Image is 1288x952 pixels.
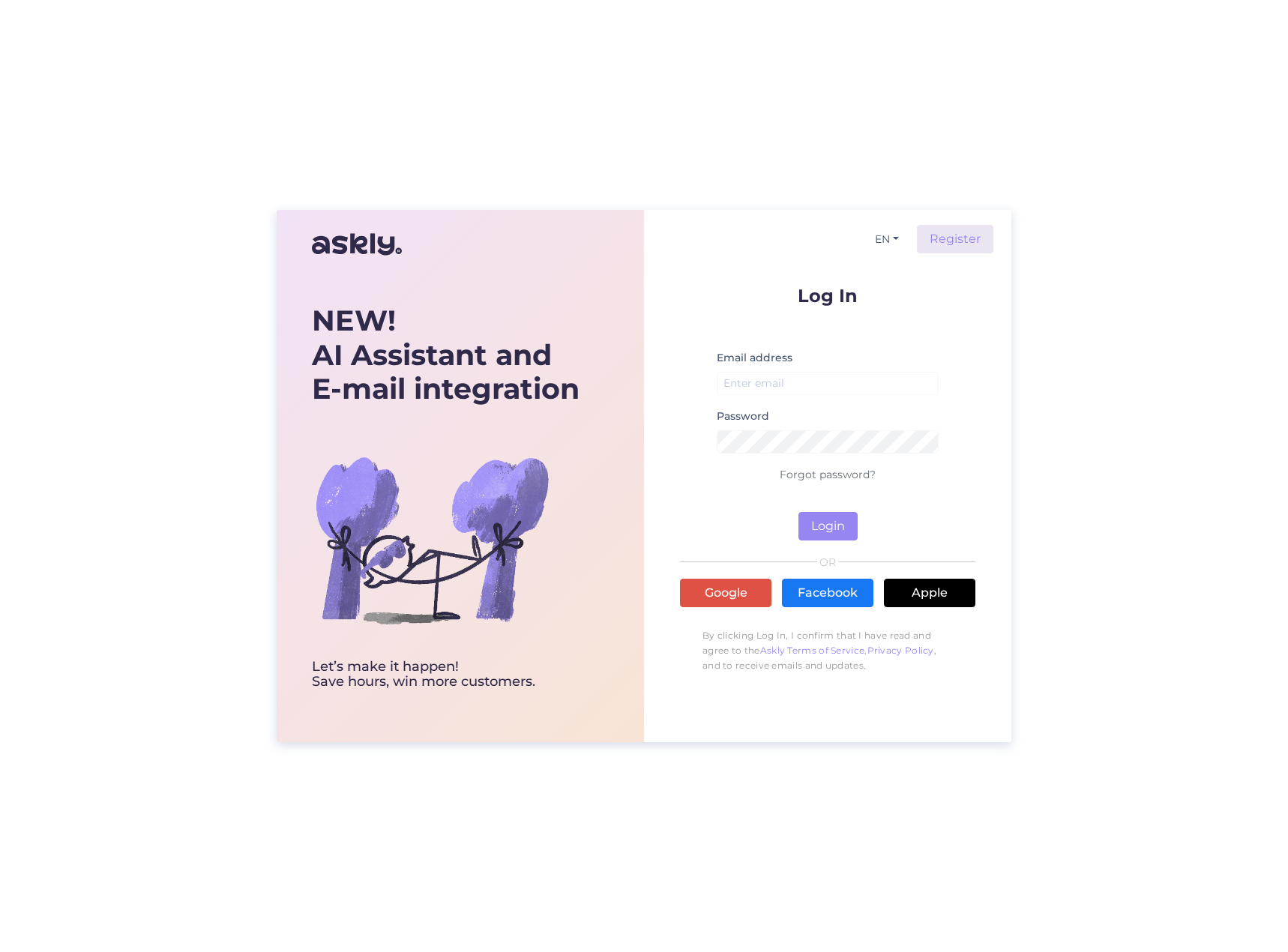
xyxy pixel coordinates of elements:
a: Google [680,579,771,607]
label: Password [717,409,769,424]
div: AI Assistant and E-mail integration [312,304,580,406]
label: Email address [717,350,792,366]
img: Askly [312,226,402,262]
a: Forgot password? [780,468,876,481]
a: Privacy Policy [867,645,934,656]
span: OR [817,557,839,567]
p: Log In [680,286,975,305]
img: bg-askly [312,420,552,660]
a: Askly Terms of Service [760,645,865,656]
a: Register [917,225,993,253]
a: Apple [884,579,975,607]
button: Login [798,512,858,540]
p: By clicking Log In, I confirm that I have read and agree to the , , and to receive emails and upd... [680,621,975,681]
div: Let’s make it happen! Save hours, win more customers. [312,660,580,690]
input: Enter email [717,372,939,395]
a: Facebook [782,579,873,607]
button: EN [869,229,905,250]
b: NEW! [312,303,396,338]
